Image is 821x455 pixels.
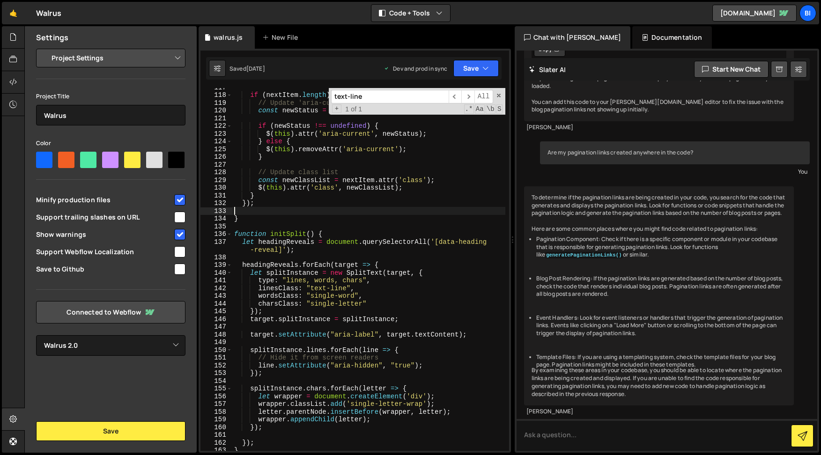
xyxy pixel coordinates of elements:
[341,105,366,113] span: 1 of 1
[384,65,447,73] div: Dev and prod in sync
[529,65,566,74] h2: Slater AI
[200,424,232,432] div: 160
[36,230,173,239] span: Show warnings
[536,353,787,369] li: Template Files: If you are using a templating system, check the template files for your blog page...
[200,393,232,401] div: 156
[453,60,499,77] button: Save
[545,252,623,258] code: generatePaginationLinks()
[200,122,232,130] div: 122
[464,104,474,114] span: RegExp Search
[496,104,503,114] span: Search In Selection
[200,308,232,316] div: 145
[200,362,232,370] div: 152
[694,61,769,78] button: Start new chat
[200,369,232,377] div: 153
[36,421,185,441] button: Save
[200,331,232,339] div: 148
[200,377,232,385] div: 154
[36,264,173,274] span: Save to Github
[200,176,232,184] div: 129
[200,91,232,99] div: 118
[200,323,232,331] div: 147
[36,7,61,19] div: Walrus
[200,346,232,354] div: 150
[200,300,232,308] div: 144
[200,199,232,207] div: 132
[200,153,232,161] div: 126
[515,26,631,49] div: Chat with [PERSON_NAME]
[200,261,232,269] div: 139
[200,207,232,215] div: 133
[449,90,462,103] span: ​
[540,141,810,164] div: Are my pagination links created anywhere in the code?
[36,195,173,205] span: Minify production files
[461,90,474,103] span: ​
[200,285,232,293] div: 142
[331,90,449,103] input: Search for
[542,167,808,176] div: You
[200,230,232,238] div: 136
[36,32,68,43] h2: Settings
[36,92,69,101] label: Project Title
[200,408,232,416] div: 158
[200,447,232,455] div: 163
[200,215,232,223] div: 134
[214,33,243,42] div: walrus.js
[200,400,232,408] div: 157
[536,235,787,259] li: Pagination Component: Check if there is a specific component or module in your codebase that is r...
[524,186,794,406] div: To determine if the pagination links are being created in your code, you search for the code that...
[200,107,232,115] div: 120
[262,33,302,42] div: New File
[526,408,792,416] div: [PERSON_NAME]
[200,254,232,262] div: 138
[200,138,232,146] div: 124
[200,269,232,277] div: 140
[371,5,450,22] button: Code + Tools
[486,104,496,114] span: Whole Word Search
[200,277,232,285] div: 141
[200,385,232,393] div: 155
[799,5,816,22] a: Bi
[200,292,232,300] div: 143
[200,354,232,362] div: 151
[474,90,493,103] span: Alt-Enter
[200,169,232,176] div: 128
[200,184,232,192] div: 130
[200,238,232,254] div: 137
[712,5,797,22] a: [DOMAIN_NAME]
[475,104,485,114] span: CaseSensitive Search
[2,2,25,24] a: 🤙
[36,105,185,125] input: Project name
[36,213,173,222] span: Support trailing slashes on URL
[200,223,232,231] div: 135
[200,146,232,154] div: 125
[36,247,173,257] span: Support Webflow Localization
[536,314,787,338] li: Event Handlers: Look for event listeners or handlers that trigger the generation of pagination li...
[632,26,711,49] div: Documentation
[36,301,185,323] a: Connected to Webflow
[200,99,232,107] div: 119
[200,416,232,424] div: 159
[526,124,792,132] div: [PERSON_NAME]
[200,130,232,138] div: 123
[332,104,342,113] span: Toggle Replace mode
[200,338,232,346] div: 149
[229,65,265,73] div: Saved
[200,431,232,439] div: 161
[200,439,232,447] div: 162
[246,65,265,73] div: [DATE]
[36,139,51,148] label: Color
[200,192,232,200] div: 131
[200,115,232,123] div: 121
[200,161,232,169] div: 127
[536,275,787,298] li: Blog Post Rendering: If the pagination links are generated based on the number of blog posts, che...
[200,316,232,323] div: 146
